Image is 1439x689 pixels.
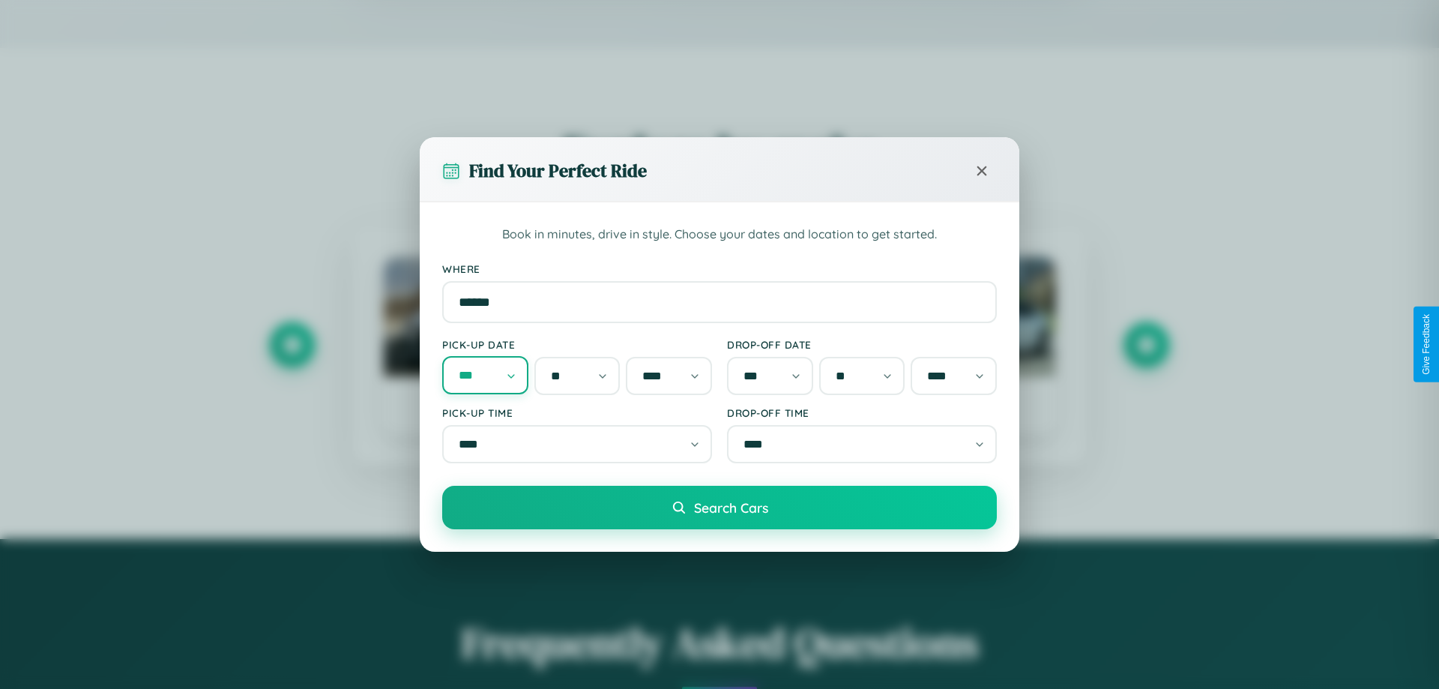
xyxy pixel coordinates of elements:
[442,225,997,244] p: Book in minutes, drive in style. Choose your dates and location to get started.
[442,406,712,419] label: Pick-up Time
[442,262,997,275] label: Where
[442,486,997,529] button: Search Cars
[442,338,712,351] label: Pick-up Date
[727,338,997,351] label: Drop-off Date
[469,158,647,183] h3: Find Your Perfect Ride
[694,499,768,516] span: Search Cars
[727,406,997,419] label: Drop-off Time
